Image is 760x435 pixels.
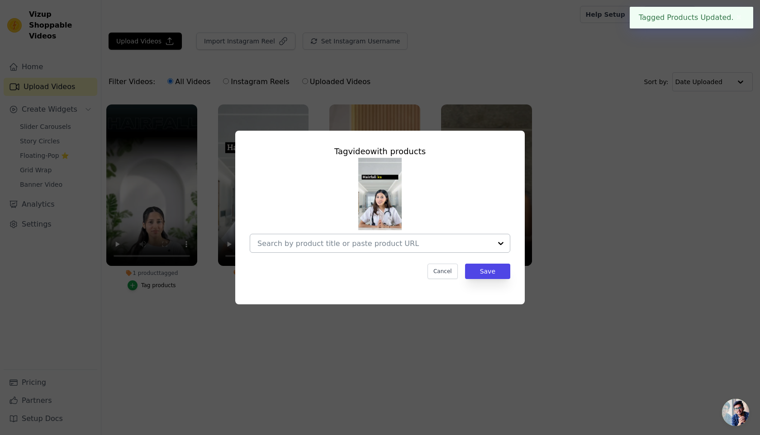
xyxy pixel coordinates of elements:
[358,158,402,230] img: tn-df237f3ccd6c435c9d7b62cc7121b5dc.png
[734,12,744,23] button: Close
[630,7,753,28] div: Tagged Products Updated.
[722,399,749,426] a: Open chat
[427,264,458,279] button: Cancel
[465,264,510,279] button: Save
[250,145,510,158] div: Tag video with products
[257,239,492,248] input: Search by product title or paste product URL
